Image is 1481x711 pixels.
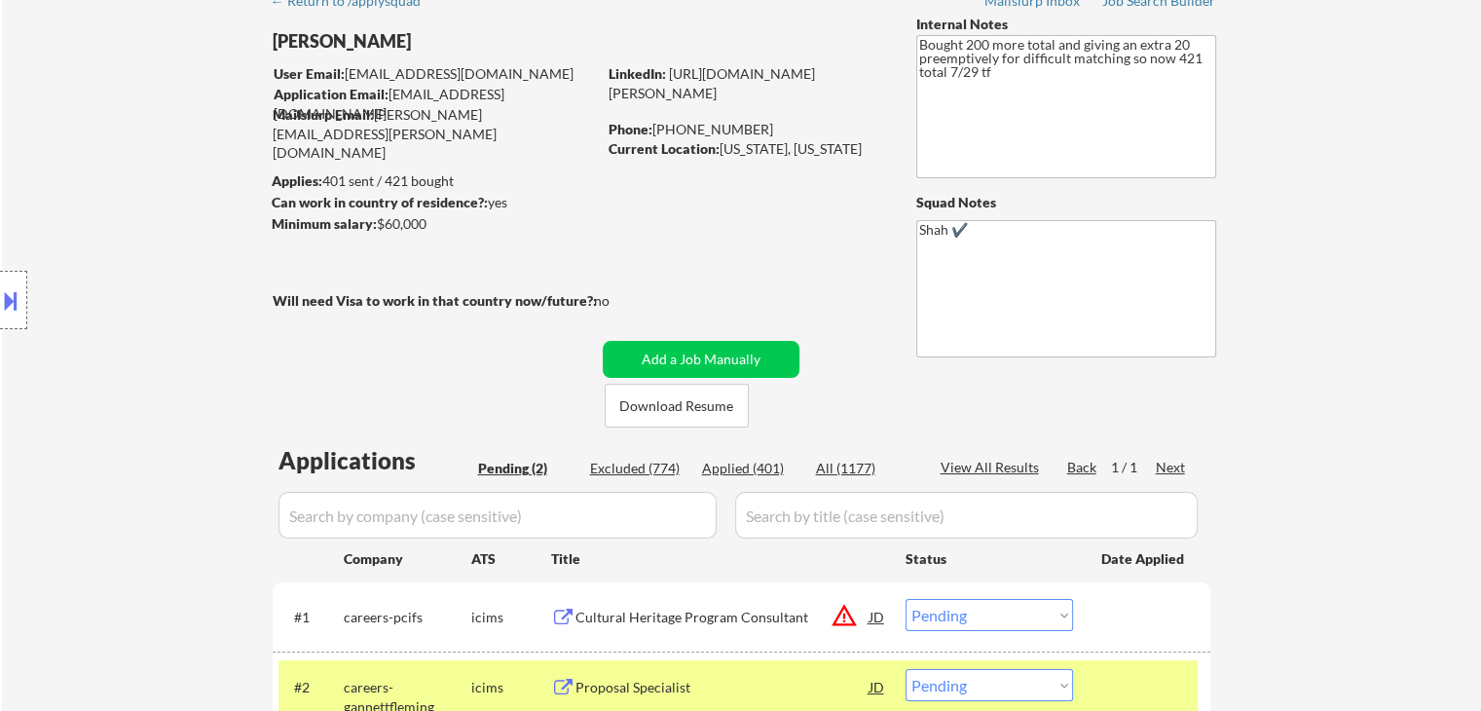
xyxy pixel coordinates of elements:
[278,449,471,472] div: Applications
[471,678,551,697] div: icims
[590,459,687,478] div: Excluded (774)
[1111,458,1156,477] div: 1 / 1
[294,678,328,697] div: #2
[868,669,887,704] div: JD
[274,65,345,82] strong: User Email:
[609,139,884,159] div: [US_STATE], [US_STATE]
[344,549,471,569] div: Company
[273,106,374,123] strong: Mailslurp Email:
[478,459,575,478] div: Pending (2)
[471,549,551,569] div: ATS
[272,193,590,212] div: yes
[609,121,652,137] strong: Phone:
[1101,549,1187,569] div: Date Applied
[702,459,799,478] div: Applied (401)
[273,29,673,54] div: [PERSON_NAME]
[272,194,488,210] strong: Can work in country of residence?:
[272,171,596,191] div: 401 sent / 421 bought
[605,384,749,428] button: Download Resume
[274,64,596,84] div: [EMAIL_ADDRESS][DOMAIN_NAME]
[1156,458,1187,477] div: Next
[274,86,389,102] strong: Application Email:
[916,193,1216,212] div: Squad Notes
[816,459,913,478] div: All (1177)
[609,140,720,157] strong: Current Location:
[551,549,887,569] div: Title
[916,15,1216,34] div: Internal Notes
[594,291,649,311] div: no
[831,602,858,629] button: warning_amber
[941,458,1045,477] div: View All Results
[575,678,870,697] div: Proposal Specialist
[274,85,596,123] div: [EMAIL_ADDRESS][DOMAIN_NAME]
[609,120,884,139] div: [PHONE_NUMBER]
[344,608,471,627] div: careers-pcifs
[603,341,799,378] button: Add a Job Manually
[471,608,551,627] div: icims
[609,65,815,101] a: [URL][DOMAIN_NAME][PERSON_NAME]
[278,492,717,539] input: Search by company (case sensitive)
[294,608,328,627] div: #1
[575,608,870,627] div: Cultural Heritage Program Consultant
[609,65,666,82] strong: LinkedIn:
[906,541,1073,576] div: Status
[273,105,596,163] div: [PERSON_NAME][EMAIL_ADDRESS][PERSON_NAME][DOMAIN_NAME]
[273,292,597,309] strong: Will need Visa to work in that country now/future?:
[1067,458,1098,477] div: Back
[272,214,596,234] div: $60,000
[735,492,1198,539] input: Search by title (case sensitive)
[868,599,887,634] div: JD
